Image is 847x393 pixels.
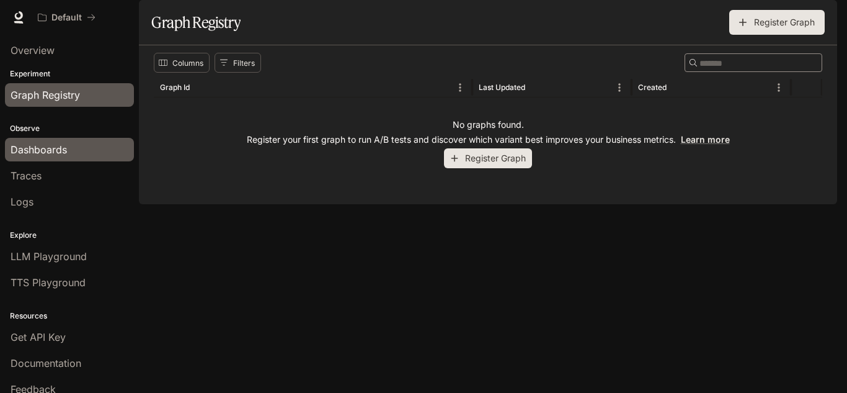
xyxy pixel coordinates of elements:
[685,53,822,72] div: Search
[638,83,667,92] div: Created
[610,78,629,97] button: Menu
[668,78,686,97] button: Sort
[479,83,525,92] div: Last Updated
[769,78,788,97] button: Menu
[215,53,261,73] button: Show filters
[154,53,210,73] button: Select columns
[526,78,545,97] button: Sort
[191,78,210,97] button: Sort
[160,83,190,92] div: Graph Id
[444,148,532,169] button: Register Graph
[247,133,730,146] p: Register your first graph to run A/B tests and discover which variant best improves your business...
[729,10,825,35] button: Register Graph
[51,12,82,23] p: Default
[451,78,469,97] button: Menu
[151,10,241,35] h1: Graph Registry
[32,5,101,30] button: All workspaces
[681,134,730,145] a: Learn more
[453,119,524,131] p: No graphs found.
